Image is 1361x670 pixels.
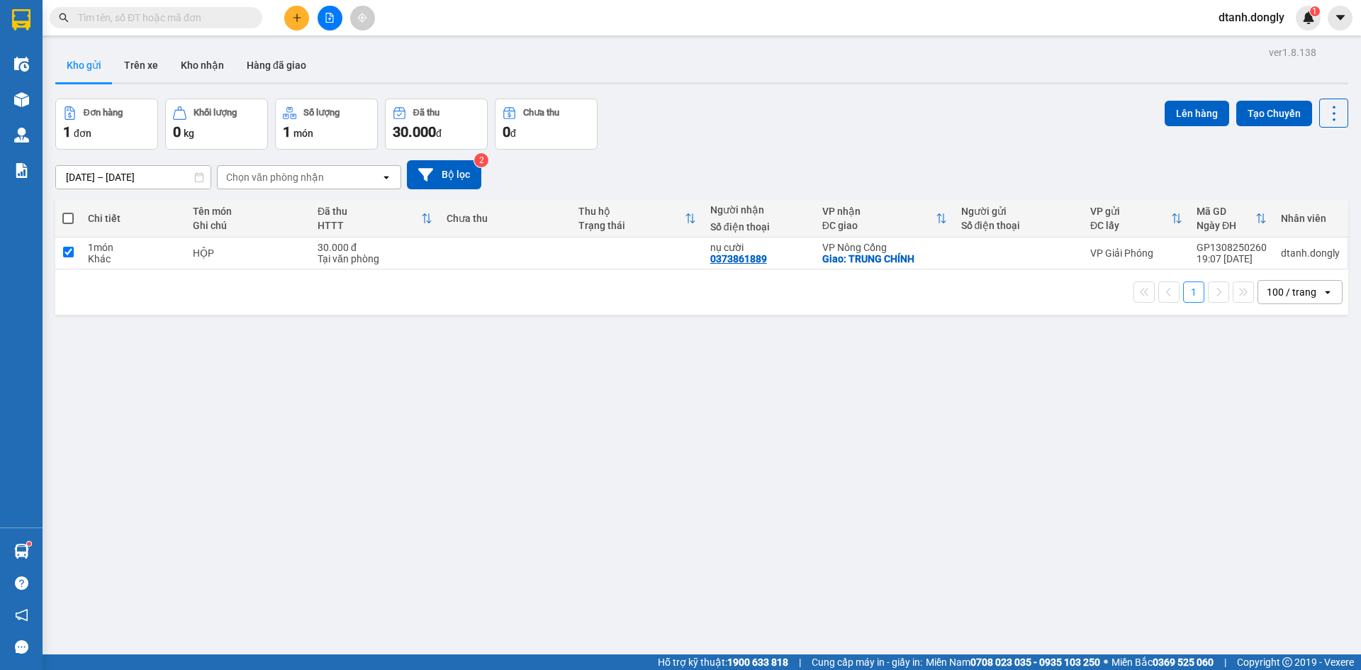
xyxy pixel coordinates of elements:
div: Trạng thái [578,220,685,231]
div: Chưa thu [447,213,564,224]
div: Chi tiết [88,213,179,224]
button: Chưa thu0đ [495,99,598,150]
div: VP Nông Cống [822,242,947,253]
span: SĐT XE 0917 334 127 [37,60,113,91]
span: 1 [283,123,291,140]
span: | [799,654,801,670]
button: Kho gửi [55,48,113,82]
div: ĐC giao [822,220,936,231]
img: icon-new-feature [1302,11,1315,24]
span: đ [436,128,442,139]
div: Mã GD [1197,206,1255,217]
span: | [1224,654,1226,670]
button: Số lượng1món [275,99,378,150]
span: Miền Nam [926,654,1100,670]
strong: PHIẾU BIÊN NHẬN [36,94,113,124]
button: Hàng đã giao [235,48,318,82]
div: Người nhận [710,204,808,216]
th: Toggle SortBy [1083,200,1189,238]
svg: open [1322,286,1333,298]
div: 1 món [88,242,179,253]
img: warehouse-icon [14,57,29,72]
input: Tìm tên, số ĐT hoặc mã đơn [78,10,245,26]
div: Khối lượng [194,108,237,118]
sup: 1 [27,542,31,546]
div: Nhân viên [1281,213,1340,224]
div: Ngày ĐH [1197,220,1255,231]
sup: 1 [1310,6,1320,16]
span: caret-down [1334,11,1347,24]
span: GP1308250260 [121,73,206,88]
span: Miền Bắc [1111,654,1214,670]
span: 30.000 [393,123,436,140]
div: dtanh.dongly [1281,247,1340,259]
div: Số điện thoại [961,220,1076,231]
button: aim [350,6,375,30]
sup: 2 [474,153,488,167]
div: 0373861889 [710,253,767,264]
span: question-circle [15,576,28,590]
span: kg [184,128,194,139]
button: Trên xe [113,48,169,82]
button: Đơn hàng1đơn [55,99,158,150]
img: warehouse-icon [14,128,29,143]
div: Số điện thoại [710,221,808,233]
div: VP gửi [1090,206,1171,217]
div: HTTT [318,220,421,231]
div: Đơn hàng [84,108,123,118]
div: Tại văn phòng [318,253,432,264]
strong: 1900 633 818 [727,657,788,668]
button: Kho nhận [169,48,235,82]
th: Toggle SortBy [571,200,703,238]
div: Chọn văn phòng nhận [226,170,324,184]
div: Đã thu [318,206,421,217]
div: Chưa thu [523,108,559,118]
span: copyright [1282,657,1292,667]
button: Tạo Chuyến [1236,101,1312,126]
input: Select a date range. [56,166,211,189]
img: logo-vxr [12,9,30,30]
div: nụ cười [710,242,808,253]
span: dtanh.dongly [1207,9,1296,26]
div: Ghi chú [193,220,303,231]
span: Hỗ trợ kỹ thuật: [658,654,788,670]
span: notification [15,608,28,622]
button: 1 [1183,281,1204,303]
div: VP Giải Phóng [1090,247,1182,259]
th: Toggle SortBy [310,200,439,238]
svg: open [381,172,392,183]
span: file-add [325,13,335,23]
button: file-add [318,6,342,30]
span: Cung cấp máy in - giấy in: [812,654,922,670]
div: Người gửi [961,206,1076,217]
div: ĐC lấy [1090,220,1171,231]
img: logo [7,49,28,99]
th: Toggle SortBy [815,200,954,238]
strong: 0369 525 060 [1153,657,1214,668]
th: Toggle SortBy [1189,200,1274,238]
span: 1 [1312,6,1317,16]
strong: 0708 023 035 - 0935 103 250 [970,657,1100,668]
div: VP nhận [822,206,936,217]
div: 19:07 [DATE] [1197,253,1267,264]
div: HỘP [193,247,303,259]
span: message [15,640,28,654]
button: caret-down [1328,6,1352,30]
div: 30.000 đ [318,242,432,253]
span: 1 [63,123,71,140]
span: 0 [173,123,181,140]
div: 100 / trang [1267,285,1316,299]
button: plus [284,6,309,30]
button: Đã thu30.000đ [385,99,488,150]
div: ver 1.8.138 [1269,45,1316,60]
div: Đã thu [413,108,439,118]
div: Số lượng [303,108,340,118]
span: ⚪️ [1104,659,1108,665]
img: warehouse-icon [14,92,29,107]
span: 0 [503,123,510,140]
div: Giao: TRUNG CHÍNH [822,253,947,264]
img: solution-icon [14,163,29,178]
span: aim [357,13,367,23]
div: Tên món [193,206,303,217]
span: món [293,128,313,139]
